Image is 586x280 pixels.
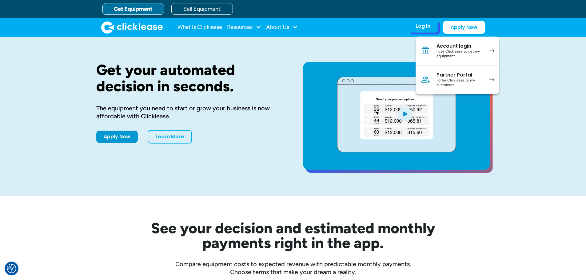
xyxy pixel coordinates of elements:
[7,264,16,273] button: Consent Preferences
[101,21,163,34] a: home
[416,23,430,29] div: Log In
[121,221,465,250] h2: See your decision and estimated monthly payments right in the app.
[102,3,164,15] a: Get Equipment
[489,78,494,81] img: arrow
[489,49,494,53] img: arrow
[421,75,430,85] img: Person icon
[266,21,298,34] div: About Us
[437,72,483,78] div: Partner Portal
[437,49,483,59] div: I use Clicklease to get my equipment
[148,130,192,144] a: Learn More
[303,62,490,170] a: open lightbox
[416,37,499,94] nav: Log In
[96,62,283,94] h1: Get your automated decision in seconds.
[397,105,413,122] img: Blue play button logo on a light blue circular background
[101,21,163,34] img: Clicklease logo
[416,37,499,65] a: Account loginI use Clicklease to get my equipment
[7,264,16,273] img: Revisit consent button
[177,21,222,34] a: What Is Clicklease
[437,43,483,49] div: Account login
[96,131,138,143] a: Apply Now
[421,46,430,56] img: Bank icon
[96,260,490,276] div: Compare equipment costs to expected revenue with predictable monthly payments. Choose terms that ...
[437,78,483,88] div: I offer Clicklease to my customers.
[416,65,499,94] a: Partner PortalI offer Clicklease to my customers.
[227,21,261,34] div: Resources
[96,104,283,120] div: The equipment you need to start or grow your business is now affordable with Clicklease.
[443,21,485,34] a: Apply Now
[171,3,233,15] a: Sell Equipment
